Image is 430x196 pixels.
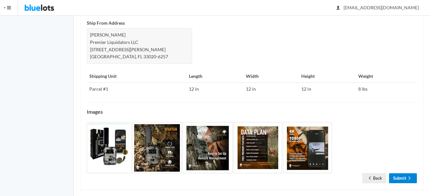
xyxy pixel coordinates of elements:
[356,70,417,83] th: Weight
[183,122,233,173] img: a293011a-de82-4409-a16b-8822032064e8-1753791350.jpg
[243,70,298,83] th: Width
[186,83,244,95] td: 12 in
[389,173,417,183] a: Submitarrow forward
[335,5,341,11] ion-icon: person
[87,109,417,115] h4: Images
[367,176,373,182] ion-icon: arrow back
[406,176,413,182] ion-icon: arrow forward
[243,83,298,95] td: 12 in
[299,70,356,83] th: Height
[133,122,182,173] img: 73ff31f1-0f72-483a-82f0-2799b156f00b-1753791350.jpg
[283,122,332,173] img: 282c9ef4-cef1-401a-a553-62ed0fe36a97-1753791351.jpg
[87,70,186,83] th: Shipping Unit
[362,173,386,183] a: arrow backBack
[356,83,417,95] td: 8 lbs
[87,20,125,27] label: Ship From Address
[87,122,132,173] img: 77303dea-1646-4151-9321-2f46e3c4a43d-1753791349.jpg
[186,70,244,83] th: Length
[87,28,192,63] div: [PERSON_NAME] Premier Liquidators LLC [STREET_ADDRESS][PERSON_NAME] [GEOGRAPHIC_DATA], FL 33020-6257
[87,83,186,95] td: Parcel #1
[299,83,356,95] td: 12 in
[234,122,282,173] img: 1944a42e-b7e9-4a8e-80d8-d21b64370f90-1753791351.jpg
[337,5,419,10] span: [EMAIL_ADDRESS][DOMAIN_NAME]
